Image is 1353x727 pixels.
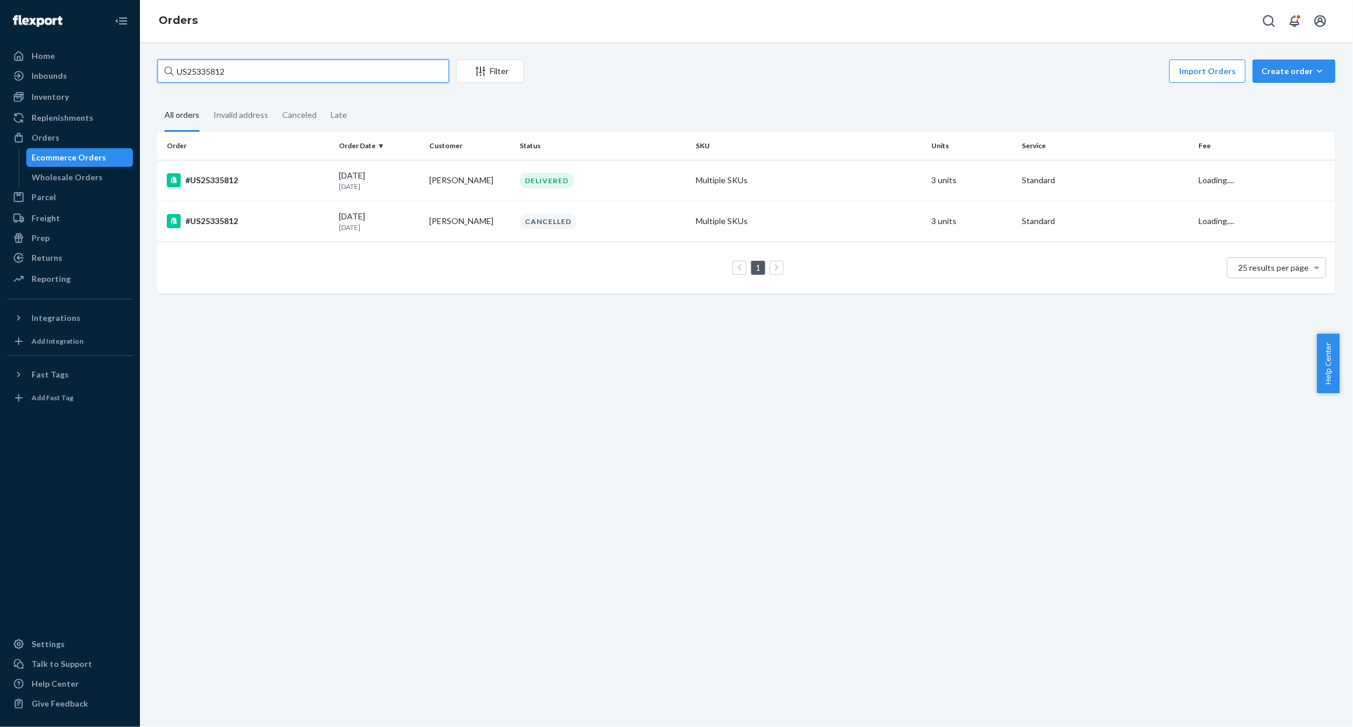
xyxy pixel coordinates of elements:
[520,173,574,188] div: DELIVERED
[7,635,133,653] a: Settings
[7,694,133,713] button: Give Feedback
[7,128,133,147] a: Orders
[456,60,524,83] button: Filter
[149,4,207,38] ol: breadcrumbs
[753,263,763,272] a: Page 1 is your current page
[7,309,133,327] button: Integrations
[7,332,133,351] a: Add Integration
[31,678,79,690] div: Help Center
[31,336,83,346] div: Add Integration
[1261,65,1327,77] div: Create order
[1194,160,1336,201] td: Loading....
[520,214,577,229] div: CANCELLED
[31,312,80,324] div: Integrations
[31,191,56,203] div: Parcel
[927,160,1018,201] td: 3 units
[167,214,330,228] div: #US25335812
[7,270,133,288] a: Reporting
[7,365,133,384] button: Fast Tags
[31,112,93,124] div: Replenishments
[334,132,425,160] th: Order Date
[31,658,92,670] div: Talk to Support
[425,160,515,201] td: [PERSON_NAME]
[1022,174,1190,186] p: Standard
[1317,334,1340,393] button: Help Center
[213,100,268,130] div: Invalid address
[339,181,420,191] p: [DATE]
[31,132,59,144] div: Orders
[110,9,133,33] button: Close Navigation
[31,212,60,224] div: Freight
[457,65,523,77] div: Filter
[927,132,1018,160] th: Units
[164,100,199,132] div: All orders
[1169,60,1246,83] button: Import Orders
[7,674,133,693] a: Help Center
[1194,201,1336,242] td: Loading....
[167,173,330,187] div: #US25335812
[7,389,133,407] a: Add Fast Tag
[1239,263,1309,272] span: 25 results per page
[339,211,420,232] div: [DATE]
[157,132,334,160] th: Order
[692,160,927,201] td: Multiple SKUs
[1022,215,1190,227] p: Standard
[31,638,65,650] div: Settings
[159,14,198,27] a: Orders
[7,229,133,247] a: Prep
[7,88,133,106] a: Inventory
[339,222,420,232] p: [DATE]
[1309,9,1332,33] button: Open account menu
[157,60,449,83] input: Search orders
[425,201,515,242] td: [PERSON_NAME]
[31,369,69,380] div: Fast Tags
[7,109,133,127] a: Replenishments
[429,141,510,151] div: Customer
[26,168,134,187] a: Wholesale Orders
[31,91,69,103] div: Inventory
[692,132,927,160] th: SKU
[7,47,133,65] a: Home
[31,50,55,62] div: Home
[31,70,67,82] div: Inbounds
[26,148,134,167] a: Ecommerce Orders
[31,252,62,264] div: Returns
[31,393,73,403] div: Add Fast Tag
[32,152,107,163] div: Ecommerce Orders
[31,232,50,244] div: Prep
[339,170,420,191] div: [DATE]
[282,100,317,130] div: Canceled
[1018,132,1194,160] th: Service
[13,15,62,27] img: Flexport logo
[7,67,133,85] a: Inbounds
[1283,9,1306,33] button: Open notifications
[32,172,103,183] div: Wholesale Orders
[1194,132,1336,160] th: Fee
[927,201,1018,242] td: 3 units
[31,698,88,709] div: Give Feedback
[515,132,692,160] th: Status
[1253,60,1336,83] button: Create order
[331,100,347,130] div: Late
[1257,9,1281,33] button: Open Search Box
[7,209,133,228] a: Freight
[692,201,927,242] td: Multiple SKUs
[7,249,133,267] a: Returns
[7,188,133,207] a: Parcel
[31,273,71,285] div: Reporting
[7,655,133,673] a: Talk to Support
